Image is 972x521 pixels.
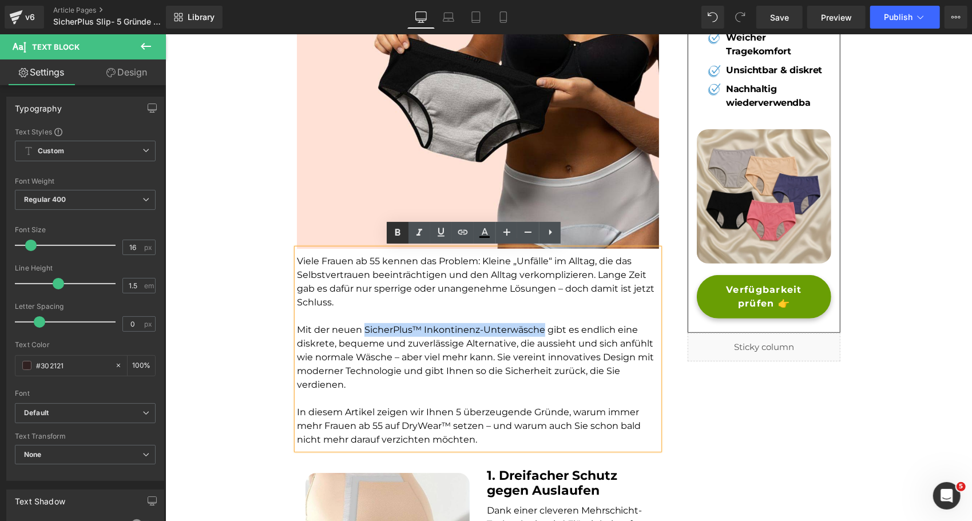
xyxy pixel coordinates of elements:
a: Verfügbarkeit prüfen 👉 [531,241,666,284]
iframe: Intercom live chat [933,482,961,510]
span: Verfügbarkeit prüfen 👉 [543,249,654,276]
div: Typography [15,97,62,113]
a: Laptop [435,6,462,29]
span: 5 [957,482,966,491]
font: In diesem Artikel zeigen wir Ihnen 5 überzeugende Gründe, warum immer mehr Frauen ab 55 auf DryWe... [132,372,475,411]
font: Mit der neuen SicherPlus™ Inkontinenz-Unterwäsche gibt es endlich eine diskrete, bequeme und zuve... [132,290,489,356]
a: Design [85,59,168,85]
button: More [945,6,967,29]
div: v6 [23,10,37,25]
a: v6 [5,6,44,29]
div: Letter Spacing [15,303,156,311]
div: Text Transform [15,432,156,440]
a: Desktop [407,6,435,29]
a: New Library [166,6,223,29]
div: Font Size [15,226,156,234]
div: Text Shadow [15,490,65,506]
font: Viele Frauen ab 55 kennen das Problem: Kleine „Unfälle“ im Alltag, die das Selbstvertrauen beeint... [132,221,489,273]
b: Custom [38,146,64,156]
span: Save [770,11,789,23]
b: Unsichtbar & diskret [561,30,657,41]
button: Publish [870,6,940,29]
b: 1. Dreifacher Schutz gegen Auslaufen [322,433,452,464]
i: Default [24,408,49,418]
button: Undo [701,6,724,29]
span: px [144,244,154,251]
input: Color [36,359,109,372]
span: Publish [884,13,913,22]
div: Font [15,389,156,397]
div: Text Color [15,341,156,349]
b: Regular 400 [24,195,66,204]
span: SicherPlus Slip- 5 Gründe Adv [53,17,163,26]
div: % [128,356,155,376]
span: Library [188,12,215,22]
b: None [24,450,42,459]
div: Line Height [15,264,156,272]
span: em [144,282,154,289]
button: Redo [729,6,752,29]
a: Article Pages [53,6,185,15]
a: Preview [807,6,866,29]
span: px [144,320,154,328]
b: Nachhaltig wiederverwendba [561,49,645,74]
div: Text Styles [15,127,156,136]
div: Font Weight [15,177,156,185]
span: Text Block [32,42,80,51]
a: Tablet [462,6,490,29]
a: Mobile [490,6,517,29]
span: Preview [821,11,852,23]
